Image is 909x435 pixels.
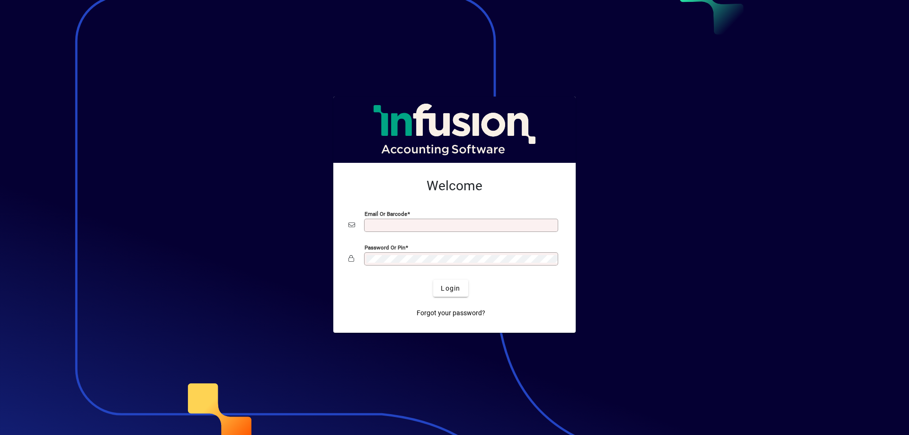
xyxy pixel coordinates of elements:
[365,211,407,217] mat-label: Email or Barcode
[365,244,405,251] mat-label: Password or Pin
[413,304,489,321] a: Forgot your password?
[348,178,561,194] h2: Welcome
[417,308,485,318] span: Forgot your password?
[433,280,468,297] button: Login
[441,284,460,293] span: Login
